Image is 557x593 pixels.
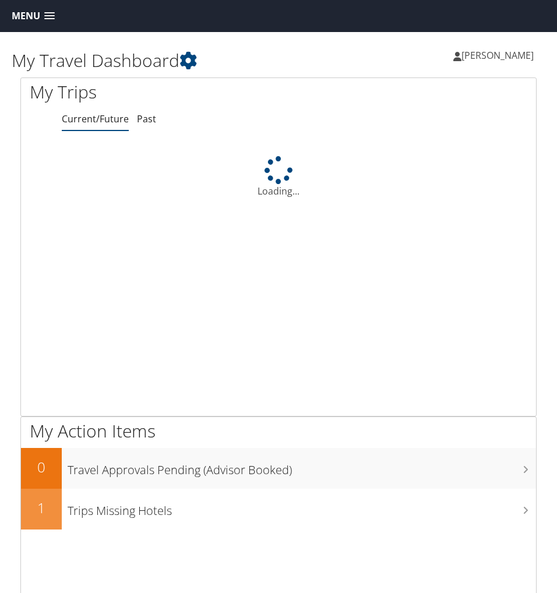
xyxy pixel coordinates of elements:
[21,498,62,518] h2: 1
[68,497,536,519] h3: Trips Missing Hotels
[21,419,536,443] h1: My Action Items
[12,48,278,73] h1: My Travel Dashboard
[21,457,62,477] h2: 0
[137,112,156,125] a: Past
[461,49,534,62] span: [PERSON_NAME]
[21,489,536,530] a: 1Trips Missing Hotels
[30,80,270,104] h1: My Trips
[62,112,129,125] a: Current/Future
[453,38,545,73] a: [PERSON_NAME]
[12,10,40,22] span: Menu
[6,6,61,26] a: Menu
[68,456,536,478] h3: Travel Approvals Pending (Advisor Booked)
[21,156,536,198] div: Loading...
[21,448,536,489] a: 0Travel Approvals Pending (Advisor Booked)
